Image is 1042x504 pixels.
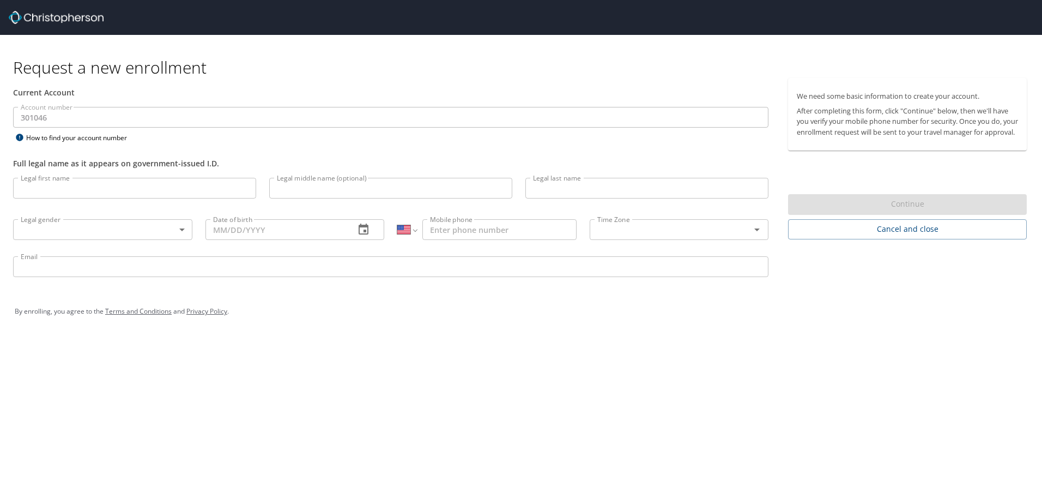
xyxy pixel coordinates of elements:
[13,158,768,169] div: Full legal name as it appears on government-issued I.D.
[797,106,1018,137] p: After completing this form, click "Continue" below, then we'll have you verify your mobile phone ...
[13,87,768,98] div: Current Account
[13,219,192,240] div: ​
[422,219,577,240] input: Enter phone number
[186,307,227,316] a: Privacy Policy
[205,219,347,240] input: MM/DD/YYYY
[13,57,1035,78] h1: Request a new enrollment
[13,131,149,145] div: How to find your account number
[15,298,1027,325] div: By enrolling, you agree to the and .
[797,91,1018,101] p: We need some basic information to create your account.
[9,11,104,24] img: cbt logo
[105,307,172,316] a: Terms and Conditions
[749,222,765,237] button: Open
[797,223,1018,236] span: Cancel and close
[788,219,1027,239] button: Cancel and close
